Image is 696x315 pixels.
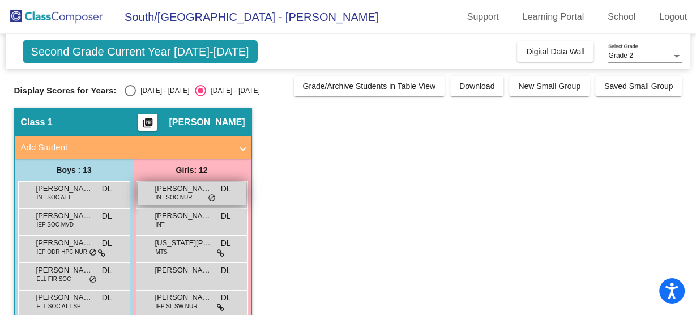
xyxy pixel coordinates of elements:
span: do_not_disturb_alt [89,275,97,284]
span: do_not_disturb_alt [208,194,216,203]
a: Logout [650,8,696,26]
span: ELL SOC ATT SP [37,302,81,310]
span: [PERSON_NAME] [36,237,93,249]
span: INT SOC NUR [156,193,193,202]
span: [PERSON_NAME][US_STATE] [36,210,93,222]
mat-expansion-panel-header: Add Student [15,136,251,159]
span: [PERSON_NAME] [36,183,93,194]
span: IEP SL SW NUR [156,302,198,310]
span: Download [459,82,494,91]
span: [PERSON_NAME] [36,292,93,303]
mat-radio-group: Select an option [125,85,259,96]
span: DL [102,237,112,249]
button: Print Students Details [138,114,157,131]
span: Digital Data Wall [526,47,584,56]
span: South/[GEOGRAPHIC_DATA] - [PERSON_NAME] [113,8,378,26]
span: Second Grade Current Year [DATE]-[DATE] [23,40,258,63]
button: Digital Data Wall [517,41,593,62]
span: INT SOC ATT [37,193,71,202]
span: DL [102,292,112,304]
div: [DATE] - [DATE] [136,86,189,96]
span: DL [102,265,112,276]
span: [PERSON_NAME] [169,117,245,128]
button: Grade/Archive Students in Table View [294,76,445,96]
span: DL [221,210,231,222]
button: Download [450,76,503,96]
span: DL [102,183,112,195]
span: Class 1 [21,117,53,128]
span: [PERSON_NAME] [155,183,212,194]
span: New Small Group [518,82,580,91]
span: Grade 2 [608,52,633,59]
span: Grade/Archive Students in Table View [303,82,436,91]
span: DL [102,210,112,222]
span: DL [221,292,231,304]
span: IEP ODR HPC NUR [37,248,87,256]
span: MTS [156,248,168,256]
span: DL [221,237,231,249]
span: IEP SOC MVD [37,220,74,229]
span: DL [221,265,231,276]
span: INT [156,220,165,229]
mat-icon: picture_as_pdf [141,117,155,133]
a: School [599,8,644,26]
span: Display Scores for Years: [14,86,117,96]
span: [PERSON_NAME] [155,265,212,276]
span: [PERSON_NAME] [155,210,212,222]
span: DL [221,183,231,195]
span: [US_STATE][PERSON_NAME] [155,237,212,249]
a: Support [458,8,508,26]
mat-panel-title: Add Student [21,141,232,154]
span: [PERSON_NAME] [155,292,212,303]
div: [DATE] - [DATE] [206,86,259,96]
a: Learning Portal [514,8,593,26]
div: Boys : 13 [15,159,133,181]
span: ELL FIR SOC [37,275,71,283]
span: Saved Small Group [604,82,673,91]
span: [PERSON_NAME] [36,265,93,276]
div: Girls: 12 [133,159,251,181]
button: Saved Small Group [595,76,682,96]
button: New Small Group [509,76,590,96]
span: do_not_disturb_alt [89,248,97,257]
